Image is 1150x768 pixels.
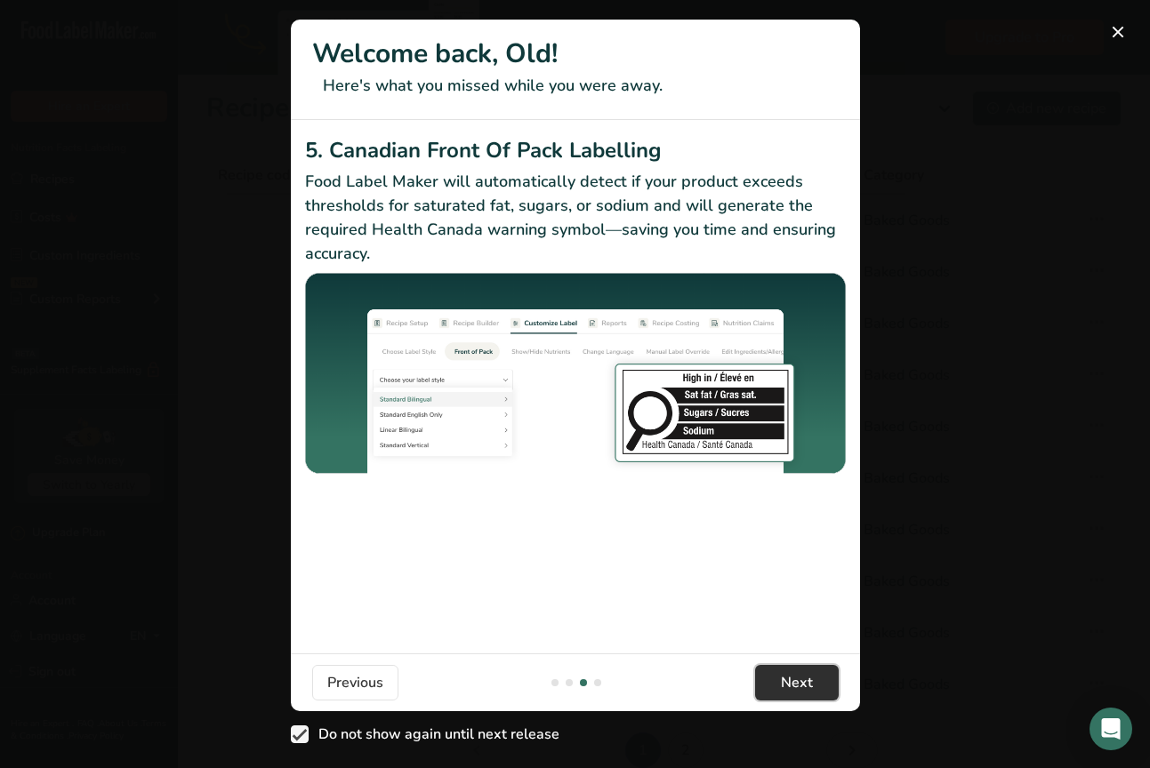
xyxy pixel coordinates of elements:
[305,170,846,266] p: Food Label Maker will automatically detect if your product exceeds thresholds for saturated fat, ...
[309,725,559,743] span: Do not show again until next release
[327,672,383,693] span: Previous
[781,672,813,693] span: Next
[305,273,846,476] img: Canadian Front Of Pack Labelling
[1090,708,1132,750] div: Open Intercom Messenger
[755,665,839,700] button: Next
[312,74,839,98] p: Here's what you missed while you were away.
[312,665,398,700] button: Previous
[312,34,839,74] h1: Welcome back, Old!
[305,134,846,166] h2: 5. Canadian Front Of Pack Labelling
